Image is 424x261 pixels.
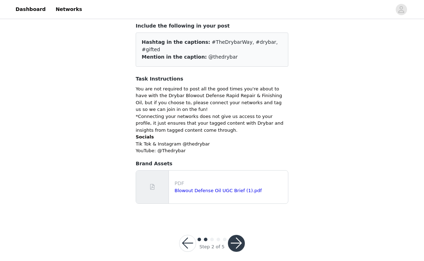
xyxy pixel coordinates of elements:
div: Step 2 of 5 [199,243,224,250]
p: *Connecting your networks does not give us access to your profile, it just ensures that your tagg... [136,113,288,134]
h4: Brand Assets [136,160,288,167]
span: Mention in the caption: [142,54,207,60]
h4: Task Instructions [136,75,288,83]
span: @thedrybar [208,54,238,60]
strong: Socials [136,134,154,140]
a: Blowout Defense Oil UGC Brief (1).pdf [175,188,262,193]
a: Dashboard [11,1,50,17]
span: Hashtag in the captions: [142,39,210,45]
span: #TheDrybarWay, #drybar, #gifted [142,39,278,52]
h4: Include the following in your post [136,22,288,30]
p: PDF [175,180,285,187]
a: Networks [51,1,86,17]
p: You are not required to post all the good times you're about to have with the Drybar Blowout Defe... [136,85,288,113]
p: Tik Tok & Instagram @thedrybar YouTube: @Thedrybar [136,134,288,154]
div: avatar [398,4,405,15]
